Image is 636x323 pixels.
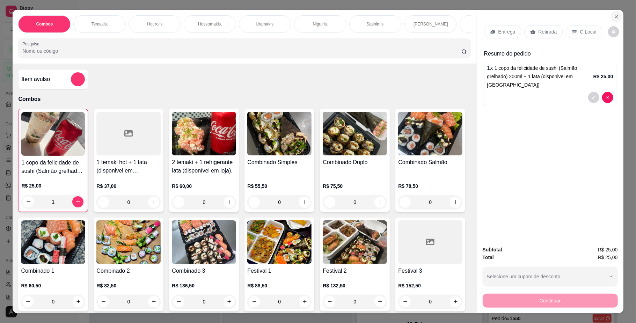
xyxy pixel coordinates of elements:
[598,246,618,254] span: R$ 25,00
[172,112,236,155] img: product-image
[148,296,159,307] button: increase-product-quantity
[148,197,159,208] button: increase-product-quantity
[172,220,236,264] img: product-image
[96,183,161,190] p: R$ 37,00
[247,282,312,289] p: R$ 88,50
[539,28,557,35] p: Retirada
[72,196,83,207] button: increase-product-quantity
[21,220,85,264] img: product-image
[98,197,109,208] button: decrease-product-quantity
[96,267,161,275] h4: Combinado 2
[173,296,184,307] button: decrease-product-quantity
[36,21,53,27] p: Combos
[198,21,222,27] p: Hossomakis.
[313,21,328,27] p: Niguiris.
[21,75,50,83] h4: Item avulso
[172,158,236,175] h4: 2 temaki + 1 refrigerante lata (disponível em loja).
[92,21,108,27] p: Temakis.
[247,267,312,275] h4: Festival 1
[172,282,236,289] p: R$ 136,50
[398,282,462,289] p: R$ 152,50
[172,267,236,275] h4: Combinado 3
[414,21,448,27] p: [PERSON_NAME]
[398,267,462,275] h4: Festival 3
[21,112,85,156] img: product-image
[73,296,84,307] button: increase-product-quantity
[483,247,502,252] strong: Subtotal
[247,112,312,155] img: product-image
[323,282,387,289] p: R$ 132,50
[98,296,109,307] button: decrease-product-quantity
[366,21,385,27] p: Sashimis.
[247,183,312,190] p: R$ 55,50
[484,50,616,58] p: Resumo do pedido
[96,220,161,264] img: product-image
[21,159,85,175] h4: 1 copo da felicidade de sushi (Salmão grelhado) 200ml + 1 lata (disponivel em [GEOGRAPHIC_DATA])
[398,158,462,167] h4: Combinado Salmão
[323,112,387,155] img: product-image
[18,95,471,103] p: Combos
[323,220,387,264] img: product-image
[593,73,613,80] p: R$ 25,00
[602,92,613,103] button: decrease-product-quantity
[21,182,85,189] p: R$ 25,00
[580,28,597,35] p: C.Local
[323,183,387,190] p: R$ 75,50
[398,183,462,190] p: R$ 78,50
[588,92,599,103] button: decrease-product-quantity
[483,255,494,260] strong: Total
[96,158,161,175] h4: 1 temaki hot + 1 lata (disponivel em [GEOGRAPHIC_DATA])
[611,11,622,22] button: Close
[22,47,461,54] input: Pesquisa
[487,64,593,89] p: 1 x
[247,158,312,167] h4: Combinado Simples
[172,183,236,190] p: R$ 60,00
[608,26,619,37] button: decrease-product-quantity
[598,254,618,261] span: R$ 25,00
[256,21,275,27] p: Uramakis.
[22,296,34,307] button: decrease-product-quantity
[71,72,85,86] button: add-separate-item
[323,267,387,275] h4: Festival 2
[96,282,161,289] p: R$ 82,50
[22,41,42,47] label: Pesquisa
[247,220,312,264] img: product-image
[147,21,162,27] p: Hot rolls
[487,65,577,88] span: 1 copo da felicidade de sushi (Salmão grelhado) 200ml + 1 lata (disponivel em [GEOGRAPHIC_DATA])
[398,112,462,155] img: product-image
[483,267,618,286] button: Selecione um cupom de desconto
[21,267,85,275] h4: Combinado 1
[23,196,34,207] button: decrease-product-quantity
[498,28,516,35] p: Entrega
[323,158,387,167] h4: Combinado Duplo
[224,296,235,307] button: increase-product-quantity
[21,282,85,289] p: R$ 60,50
